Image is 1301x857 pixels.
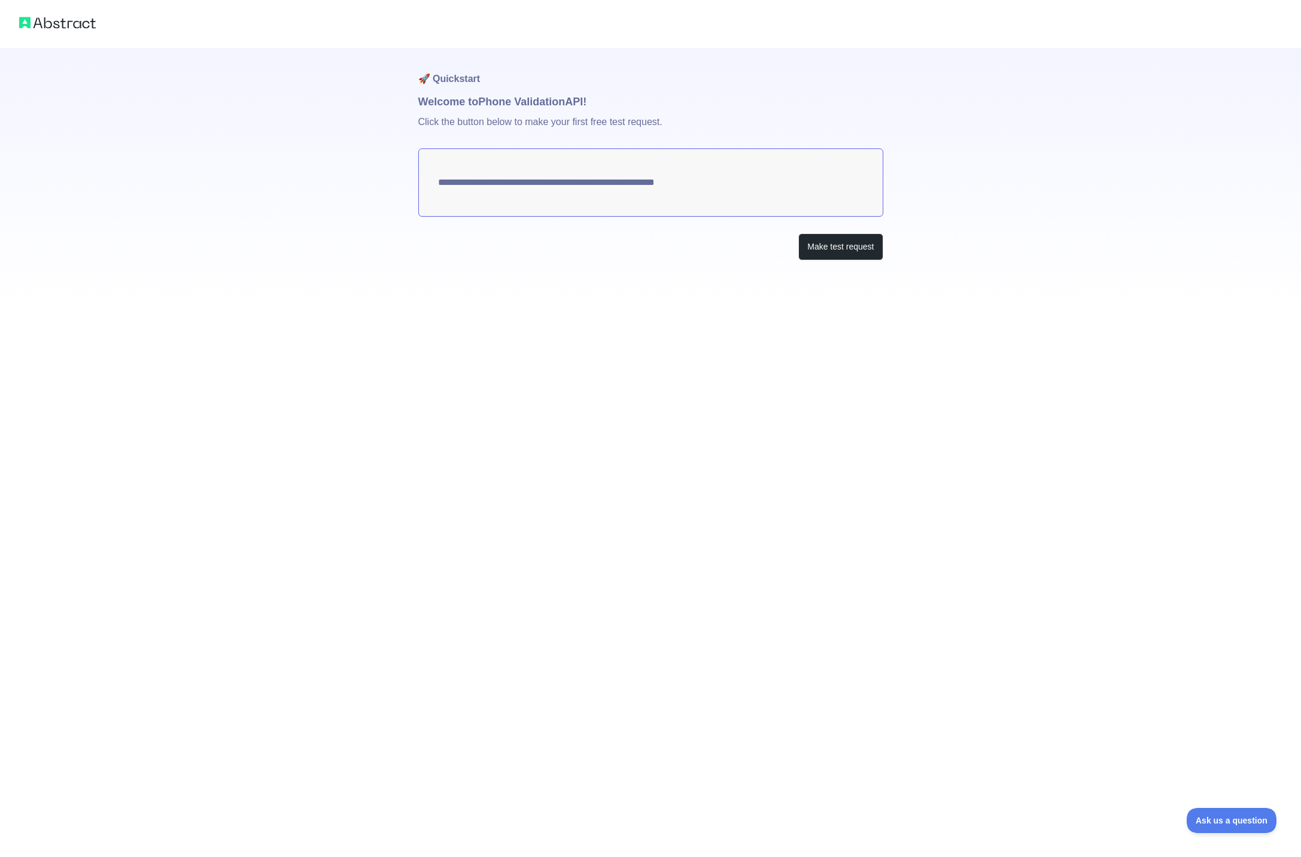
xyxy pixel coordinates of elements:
p: Click the button below to make your first free test request. [418,110,883,148]
iframe: Toggle Customer Support [1187,808,1277,833]
h1: Welcome to Phone Validation API! [418,93,883,110]
img: Abstract logo [19,14,96,31]
h1: 🚀 Quickstart [418,48,883,93]
button: Make test request [798,233,883,260]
